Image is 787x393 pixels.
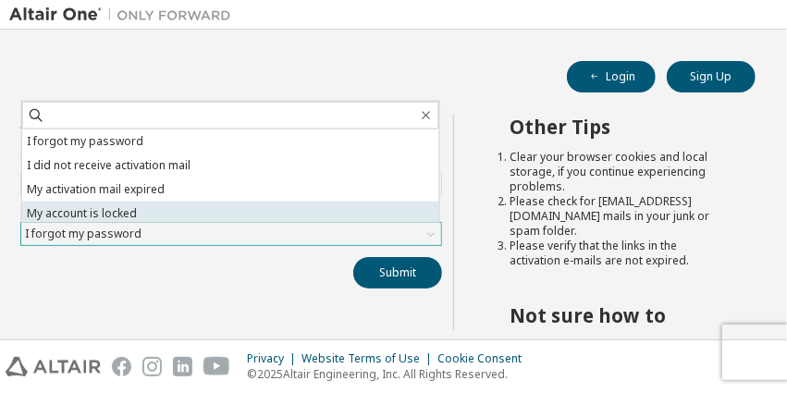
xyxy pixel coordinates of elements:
li: I forgot my password [22,129,439,154]
img: Altair One [9,6,240,24]
li: My account is locked [22,202,439,226]
img: youtube.svg [203,357,230,376]
img: instagram.svg [142,357,162,376]
li: Please check for [EMAIL_ADDRESS][DOMAIN_NAME] mails in your junk or spam folder. [510,194,722,239]
p: © 2025 Altair Engineering, Inc. All Rights Reserved. [247,366,533,382]
img: linkedin.svg [173,357,192,376]
div: I forgot my password [22,224,144,244]
li: I did not receive activation mail [22,154,439,178]
img: altair_logo.svg [6,357,101,376]
button: Submit [353,257,442,289]
button: Login [567,61,656,92]
li: Clear your browser cookies and local storage, if you continue experiencing problems. [510,150,722,194]
button: Sign Up [667,61,756,92]
div: Privacy [247,351,301,366]
li: Please verify that the links in the activation e-mails are not expired. [510,239,722,268]
div: Cookie Consent [437,351,533,366]
div: I forgot my password [21,223,441,245]
h2: Not sure how to login? [510,303,722,352]
div: Website Terms of Use [301,351,437,366]
h2: Other Tips [510,115,722,139]
img: facebook.svg [112,357,131,376]
li: My activation mail expired [22,178,439,202]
